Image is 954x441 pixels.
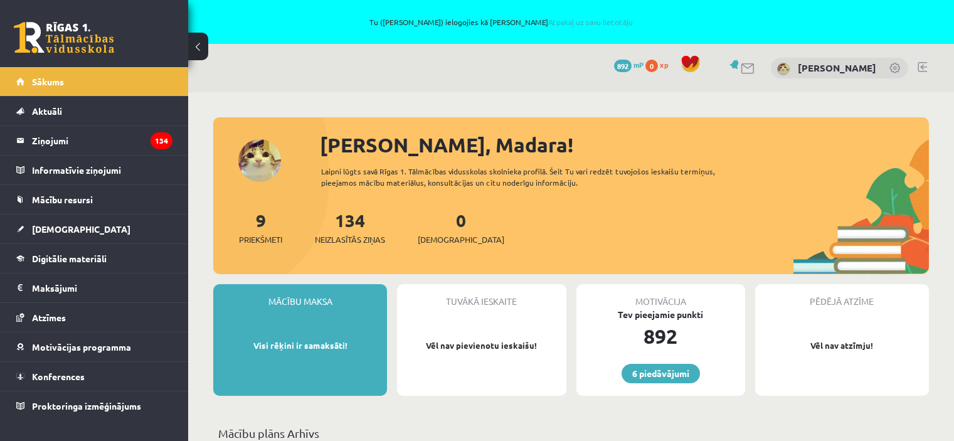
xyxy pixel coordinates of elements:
span: Digitālie materiāli [32,253,107,264]
a: 6 piedāvājumi [622,364,700,383]
p: Vēl nav pievienotu ieskaišu! [403,339,559,352]
span: Priekšmeti [239,233,282,246]
a: 892 mP [614,60,644,70]
span: [DEMOGRAPHIC_DATA] [418,233,504,246]
a: Informatīvie ziņojumi [16,156,172,184]
span: 892 [614,60,632,72]
div: [PERSON_NAME], Madara! [320,130,929,160]
p: Vēl nav atzīmju! [761,339,923,352]
div: Motivācija [576,284,745,308]
a: Sākums [16,67,172,96]
a: Atpakaļ uz savu lietotāju [548,17,633,27]
i: 134 [151,132,172,149]
div: 892 [576,321,745,351]
span: Konferences [32,371,85,382]
div: Mācību maksa [213,284,387,308]
span: Proktoringa izmēģinājums [32,400,141,412]
a: Atzīmes [16,303,172,332]
span: mP [633,60,644,70]
span: 0 [645,60,658,72]
span: Tu ([PERSON_NAME]) ielogojies kā [PERSON_NAME] [144,18,859,26]
span: Aktuāli [32,105,62,117]
span: Atzīmes [32,312,66,323]
div: Tuvākā ieskaite [397,284,566,308]
img: Madara Vilciņa [777,63,790,75]
p: Visi rēķini ir samaksāti! [220,339,381,352]
a: Rīgas 1. Tālmācības vidusskola [14,22,114,53]
a: Konferences [16,362,172,391]
a: 9Priekšmeti [239,209,282,246]
span: [DEMOGRAPHIC_DATA] [32,223,130,235]
a: Motivācijas programma [16,332,172,361]
legend: Maksājumi [32,274,172,302]
a: 134Neizlasītās ziņas [315,209,385,246]
span: Neizlasītās ziņas [315,233,385,246]
span: Sākums [32,76,64,87]
a: 0[DEMOGRAPHIC_DATA] [418,209,504,246]
div: Tev pieejamie punkti [576,308,745,321]
a: Maksājumi [16,274,172,302]
div: Pēdējā atzīme [755,284,929,308]
a: Proktoringa izmēģinājums [16,391,172,420]
a: 0 xp [645,60,674,70]
a: [DEMOGRAPHIC_DATA] [16,215,172,243]
span: xp [660,60,668,70]
legend: Informatīvie ziņojumi [32,156,172,184]
a: Aktuāli [16,97,172,125]
div: Laipni lūgts savā Rīgas 1. Tālmācības vidusskolas skolnieka profilā. Šeit Tu vari redzēt tuvojošo... [321,166,751,188]
a: [PERSON_NAME] [798,61,876,74]
a: Digitālie materiāli [16,244,172,273]
a: Mācību resursi [16,185,172,214]
a: Ziņojumi134 [16,126,172,155]
legend: Ziņojumi [32,126,172,155]
span: Motivācijas programma [32,341,131,353]
span: Mācību resursi [32,194,93,205]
